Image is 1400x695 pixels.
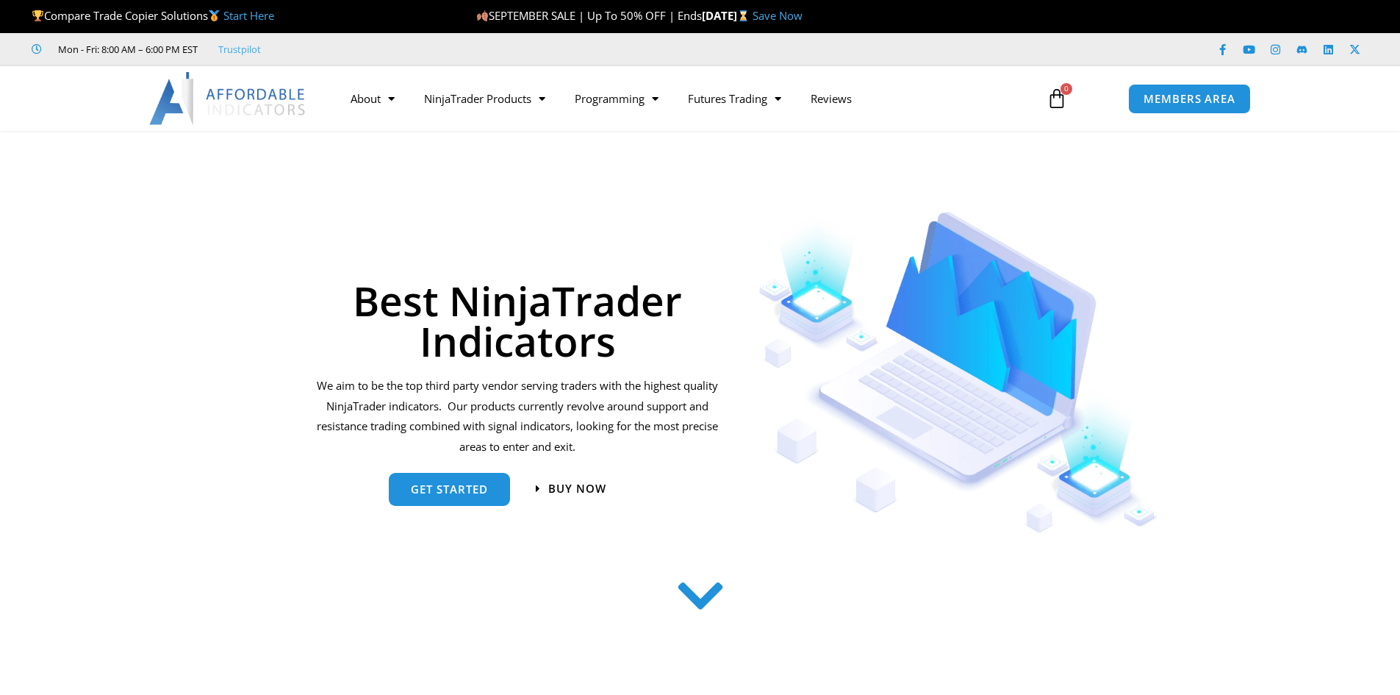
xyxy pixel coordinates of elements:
strong: [DATE] [702,8,753,23]
span: Compare Trade Copier Solutions [32,8,274,23]
a: get started [389,473,510,506]
img: 🍂 [477,10,488,21]
a: MEMBERS AREA [1128,84,1251,114]
h1: Best NinjaTrader Indicators [315,280,721,361]
span: Mon - Fri: 8:00 AM – 6:00 PM EST [54,40,198,58]
a: Save Now [753,8,803,23]
a: Buy now [536,483,606,494]
a: Trustpilot [218,40,261,58]
nav: Menu [336,82,1030,115]
img: ⌛ [738,10,749,21]
img: Indicators 1 | Affordable Indicators – NinjaTrader [758,212,1157,533]
a: Programming [560,82,673,115]
img: LogoAI | Affordable Indicators – NinjaTrader [149,72,307,125]
p: We aim to be the top third party vendor serving traders with the highest quality NinjaTrader indi... [315,376,721,457]
a: Reviews [796,82,866,115]
img: 🥇 [209,10,220,21]
a: Futures Trading [673,82,796,115]
span: 0 [1060,83,1072,95]
span: get started [411,484,488,495]
a: 0 [1024,77,1089,120]
a: NinjaTrader Products [409,82,560,115]
span: MEMBERS AREA [1144,93,1235,104]
span: SEPTEMBER SALE | Up To 50% OFF | Ends [476,8,702,23]
a: Start Here [223,8,274,23]
a: About [336,82,409,115]
span: Buy now [548,483,606,494]
img: 🏆 [32,10,43,21]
